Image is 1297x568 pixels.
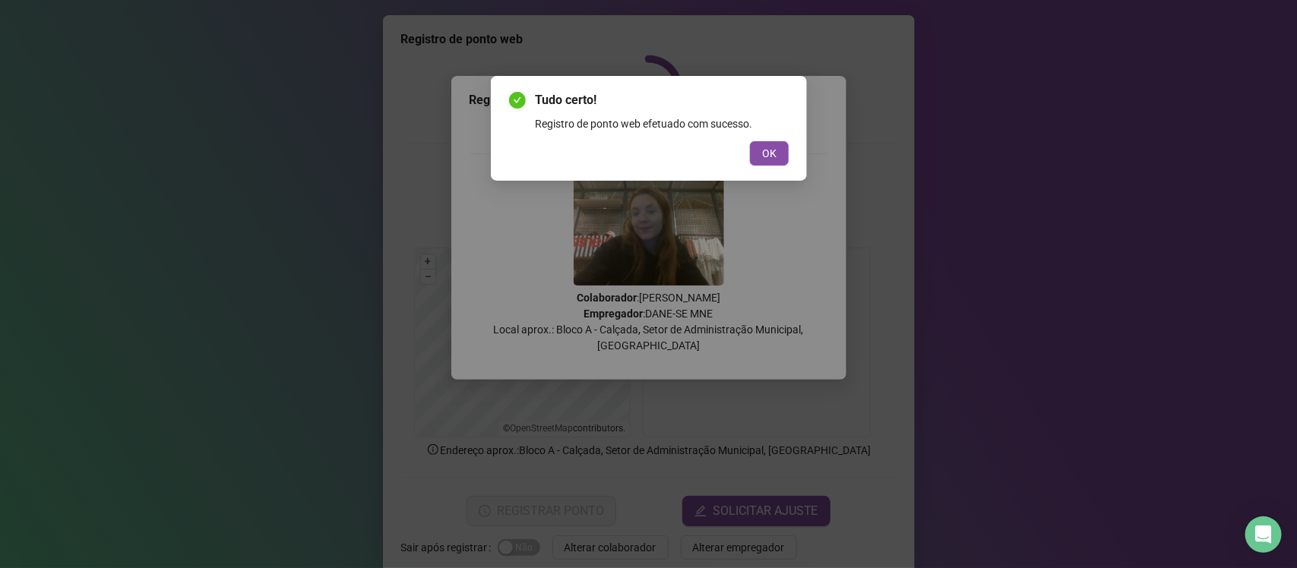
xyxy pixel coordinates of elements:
div: Open Intercom Messenger [1245,516,1282,553]
span: Tudo certo! [535,91,789,109]
span: OK [762,145,777,162]
div: Registro de ponto web efetuado com sucesso. [535,115,789,132]
button: OK [750,141,789,166]
span: check-circle [509,92,526,109]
